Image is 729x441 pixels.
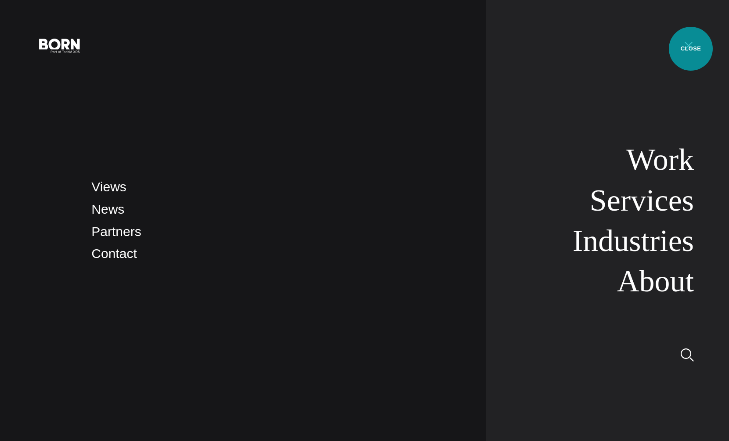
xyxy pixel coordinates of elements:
a: Partners [91,224,141,239]
button: Open [678,36,699,54]
a: About [617,264,694,298]
a: Industries [573,224,694,258]
a: Views [91,179,126,194]
a: News [91,202,124,216]
img: Search [681,348,694,362]
a: Contact [91,246,137,261]
a: Work [626,143,694,176]
a: Services [590,183,694,217]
